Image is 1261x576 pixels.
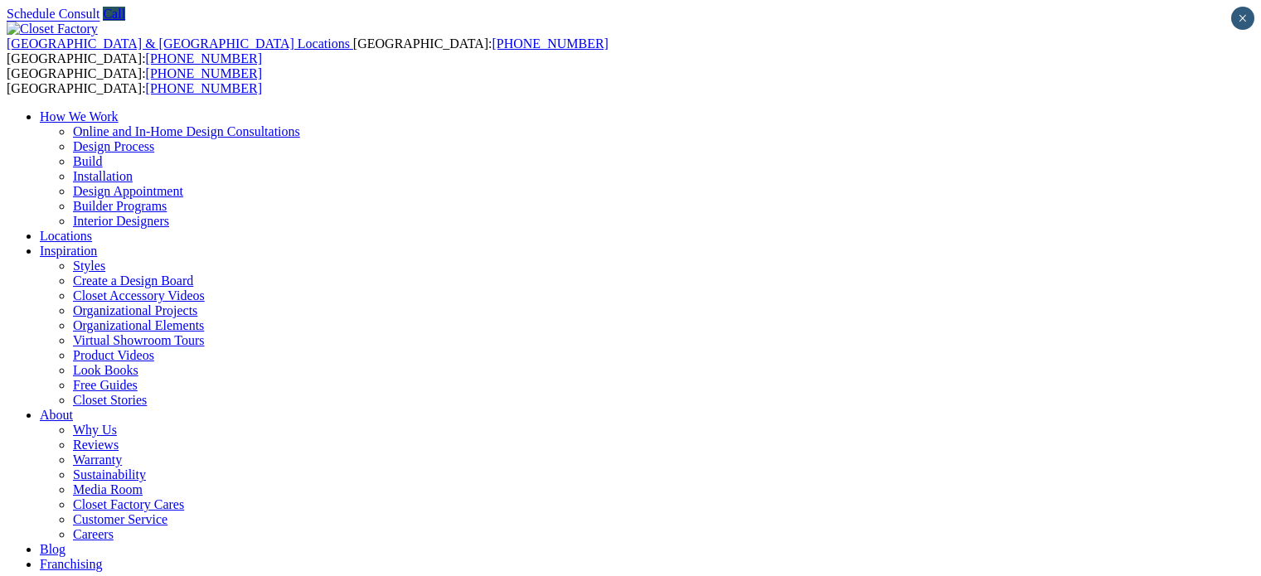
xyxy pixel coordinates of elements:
[73,333,205,347] a: Virtual Showroom Tours
[40,408,73,422] a: About
[73,214,169,228] a: Interior Designers
[73,273,193,288] a: Create a Design Board
[73,288,205,303] a: Closet Accessory Videos
[7,36,353,51] a: [GEOGRAPHIC_DATA] & [GEOGRAPHIC_DATA] Locations
[73,318,204,332] a: Organizational Elements
[73,482,143,496] a: Media Room
[73,124,300,138] a: Online and In-Home Design Consultations
[73,378,138,392] a: Free Guides
[73,348,154,362] a: Product Videos
[73,139,154,153] a: Design Process
[73,393,147,407] a: Closet Stories
[40,109,119,123] a: How We Work
[73,438,119,452] a: Reviews
[146,66,262,80] a: [PHONE_NUMBER]
[1231,7,1254,30] button: Close
[7,7,99,21] a: Schedule Consult
[103,7,125,21] a: Call
[73,467,146,482] a: Sustainability
[73,199,167,213] a: Builder Programs
[146,81,262,95] a: [PHONE_NUMBER]
[40,229,92,243] a: Locations
[7,36,350,51] span: [GEOGRAPHIC_DATA] & [GEOGRAPHIC_DATA] Locations
[73,497,184,511] a: Closet Factory Cares
[73,154,103,168] a: Build
[40,542,65,556] a: Blog
[73,303,197,317] a: Organizational Projects
[73,363,138,377] a: Look Books
[7,22,98,36] img: Closet Factory
[73,184,183,198] a: Design Appointment
[73,527,114,541] a: Careers
[73,259,105,273] a: Styles
[7,36,609,65] span: [GEOGRAPHIC_DATA]: [GEOGRAPHIC_DATA]:
[73,169,133,183] a: Installation
[7,66,262,95] span: [GEOGRAPHIC_DATA]: [GEOGRAPHIC_DATA]:
[73,423,117,437] a: Why Us
[73,453,122,467] a: Warranty
[40,557,103,571] a: Franchising
[146,51,262,65] a: [PHONE_NUMBER]
[73,512,167,526] a: Customer Service
[492,36,608,51] a: [PHONE_NUMBER]
[40,244,97,258] a: Inspiration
